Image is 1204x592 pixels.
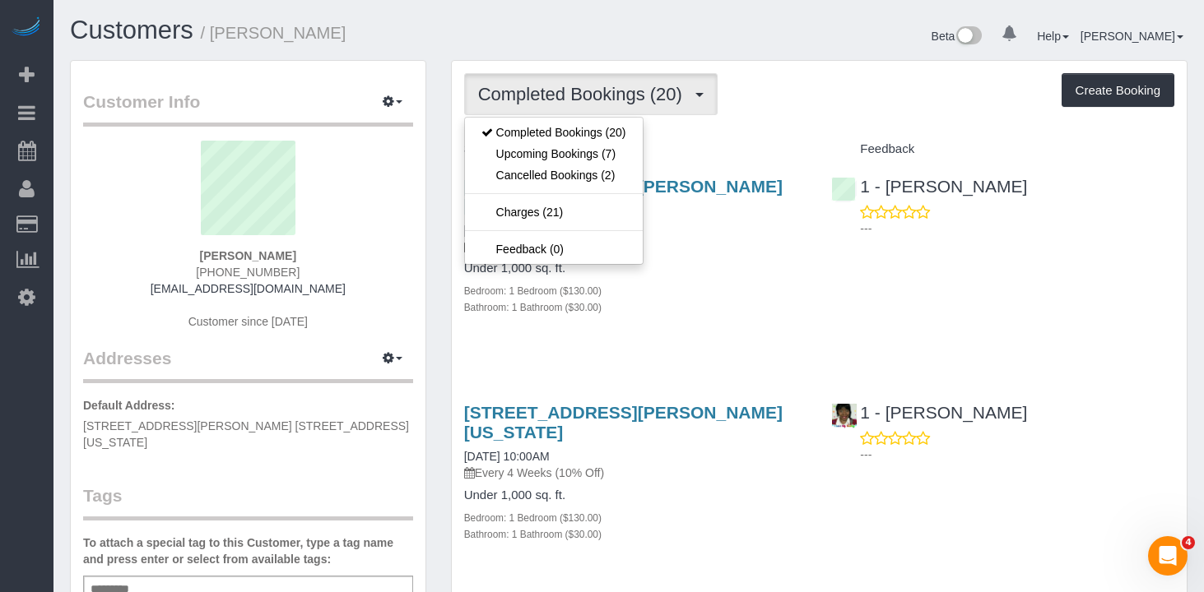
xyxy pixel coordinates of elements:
[464,450,550,463] a: [DATE] 10:00AM
[832,404,857,428] img: 1 - Chanda Douglas
[464,302,602,313] small: Bathroom: 1 Bathroom ($30.00)
[932,30,983,43] a: Beta
[83,534,413,567] label: To attach a special tag to this Customer, type a tag name and press enter or select from availabl...
[464,488,807,502] h4: Under 1,000 sq. ft.
[465,238,643,260] a: Feedback (0)
[860,446,1174,463] p: ---
[201,24,346,42] small: / [PERSON_NAME]
[831,403,1027,422] a: 1 - [PERSON_NAME]
[70,16,193,44] a: Customers
[83,90,413,127] legend: Customer Info
[464,465,807,481] p: Every 4 Weeks (10% Off)
[83,419,409,449] span: [STREET_ADDRESS][PERSON_NAME] [STREET_ADDRESS][US_STATE]
[465,201,643,223] a: Charges (21)
[196,266,300,279] span: [PHONE_NUMBER]
[464,261,807,275] h4: Under 1,000 sq. ft.
[831,177,1027,196] a: 1 - [PERSON_NAME]
[465,122,643,143] a: Completed Bookings (20)
[860,220,1174,237] p: ---
[955,26,982,48] img: New interface
[1037,30,1069,43] a: Help
[465,143,643,164] a: Upcoming Bookings (7)
[464,285,602,297] small: Bedroom: 1 Bedroom ($130.00)
[1081,30,1183,43] a: [PERSON_NAME]
[188,315,308,328] span: Customer since [DATE]
[464,529,602,540] small: Bathroom: 1 Bathroom ($30.00)
[464,403,783,441] a: [STREET_ADDRESS][PERSON_NAME][US_STATE]
[464,512,602,524] small: Bedroom: 1 Bedroom ($130.00)
[831,142,1174,156] h4: Feedback
[478,84,690,104] span: Completed Bookings (20)
[1062,73,1174,108] button: Create Booking
[83,397,175,414] label: Default Address:
[200,249,296,262] strong: [PERSON_NAME]
[10,16,43,39] img: Automaid Logo
[1182,536,1195,549] span: 4
[465,164,643,186] a: Cancelled Bookings (2)
[83,483,413,520] legend: Tags
[464,73,718,115] button: Completed Bookings (20)
[1148,536,1188,576] iframe: Intercom live chat
[151,282,346,295] a: [EMAIL_ADDRESS][DOMAIN_NAME]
